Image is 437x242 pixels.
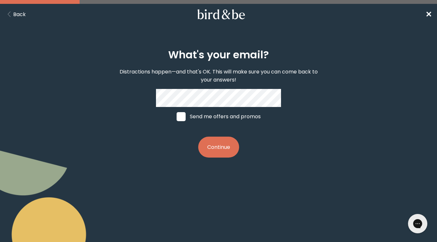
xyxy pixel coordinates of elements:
iframe: Gorgias live chat messenger [405,212,431,236]
p: Distractions happen—and that's OK. This will make sure you can come back to your answers! [114,68,323,84]
button: Back Button [5,10,26,18]
h2: What's your email? [168,47,269,63]
button: Continue [198,137,239,158]
a: ✕ [425,9,432,20]
label: Send me offers and promos [170,107,267,126]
